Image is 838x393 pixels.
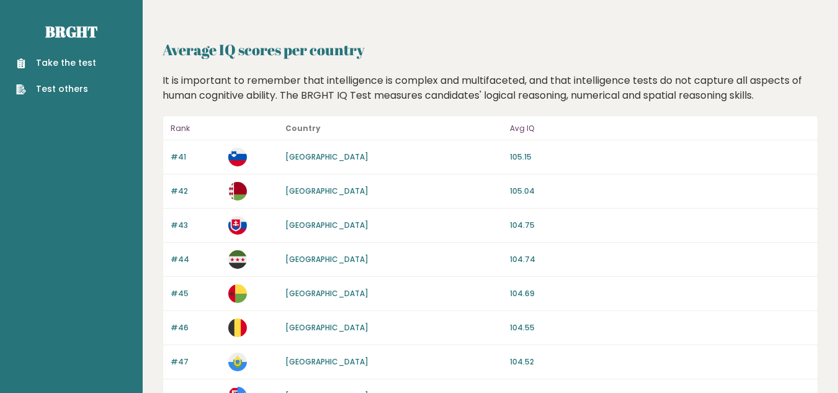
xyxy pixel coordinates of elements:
[510,186,810,197] p: 105.04
[45,22,97,42] a: Brght
[171,254,221,265] p: #44
[228,318,247,337] img: be.svg
[510,121,810,136] p: Avg IQ
[171,186,221,197] p: #42
[285,254,368,264] a: [GEOGRAPHIC_DATA]
[171,121,221,136] p: Rank
[285,151,368,162] a: [GEOGRAPHIC_DATA]
[171,322,221,333] p: #46
[285,186,368,196] a: [GEOGRAPHIC_DATA]
[158,73,823,103] div: It is important to remember that intelligence is complex and multifaceted, and that intelligence ...
[285,123,321,133] b: Country
[510,288,810,299] p: 104.69
[228,148,247,166] img: si.svg
[228,182,247,201] img: by.svg
[228,353,247,371] img: sm.svg
[285,288,368,299] a: [GEOGRAPHIC_DATA]
[510,322,810,333] p: 104.55
[16,83,96,96] a: Test others
[228,216,247,235] img: sk.svg
[285,356,368,367] a: [GEOGRAPHIC_DATA]
[510,220,810,231] p: 104.75
[171,220,221,231] p: #43
[510,151,810,163] p: 105.15
[285,220,368,230] a: [GEOGRAPHIC_DATA]
[171,151,221,163] p: #41
[228,284,247,303] img: gw.svg
[163,38,818,61] h2: Average IQ scores per country
[510,356,810,368] p: 104.52
[171,356,221,368] p: #47
[16,56,96,70] a: Take the test
[171,288,221,299] p: #45
[285,322,368,333] a: [GEOGRAPHIC_DATA]
[228,250,247,269] img: sy.svg
[510,254,810,265] p: 104.74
